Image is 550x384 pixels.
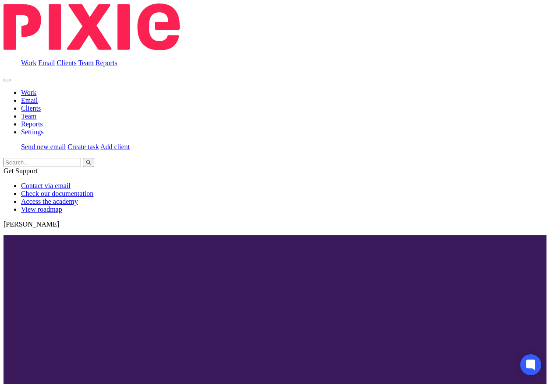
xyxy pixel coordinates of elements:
[57,59,76,66] a: Clients
[78,59,93,66] a: Team
[21,206,62,213] a: View roadmap
[21,128,44,136] a: Settings
[21,190,93,197] a: Check our documentation
[4,3,180,50] img: Pixie
[21,105,41,112] a: Clients
[21,112,36,120] a: Team
[4,158,81,167] input: Search
[67,143,99,150] a: Create task
[21,198,78,205] a: Access the academy
[21,120,43,128] a: Reports
[21,89,36,96] a: Work
[4,220,546,228] p: [PERSON_NAME]
[96,59,117,66] a: Reports
[83,158,94,167] button: Search
[4,167,38,175] span: Get Support
[21,143,66,150] a: Send new email
[21,59,36,66] a: Work
[100,143,130,150] a: Add client
[21,97,38,104] a: Email
[21,182,71,189] a: Contact via email
[38,59,55,66] a: Email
